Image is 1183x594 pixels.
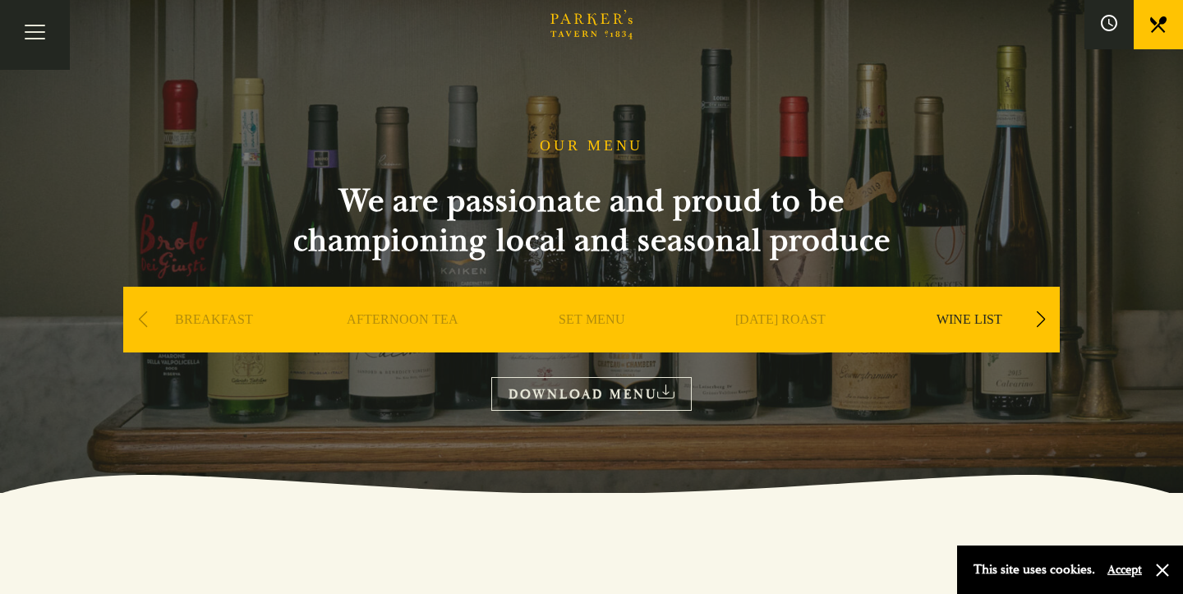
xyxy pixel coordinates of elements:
div: 3 / 9 [501,287,682,402]
div: 1 / 9 [123,287,304,402]
a: [DATE] ROAST [735,311,826,377]
button: Close and accept [1154,562,1171,578]
div: 2 / 9 [312,287,493,402]
p: This site uses cookies. [974,558,1095,582]
h1: OUR MENU [540,137,643,155]
button: Accept [1107,562,1142,578]
div: 5 / 9 [879,287,1060,402]
a: WINE LIST [937,311,1002,377]
a: DOWNLOAD MENU [491,377,692,411]
a: AFTERNOON TEA [347,311,458,377]
a: SET MENU [559,311,625,377]
div: Next slide [1029,302,1052,338]
h2: We are passionate and proud to be championing local and seasonal produce [263,182,920,260]
div: 4 / 9 [690,287,871,402]
a: BREAKFAST [175,311,253,377]
div: Previous slide [131,302,154,338]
